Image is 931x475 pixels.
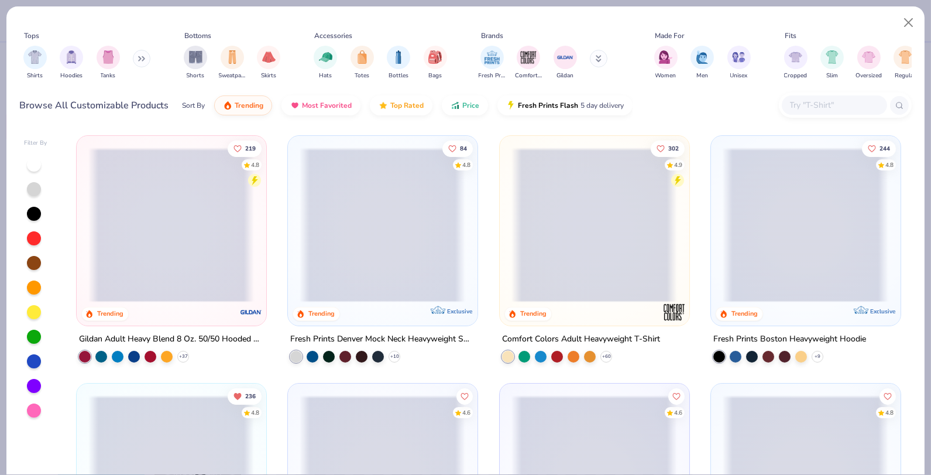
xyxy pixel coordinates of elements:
[442,140,473,156] button: Like
[515,46,542,80] div: filter for Comfort Colors
[520,49,537,66] img: Comfort Colors Image
[899,50,912,64] img: Regular Image
[862,140,896,156] button: Like
[462,408,470,417] div: 4.6
[674,408,682,417] div: 4.6
[314,46,337,80] div: filter for Hats
[235,101,263,110] span: Trending
[428,71,442,80] span: Bags
[428,50,441,64] img: Bags Image
[390,101,424,110] span: Top Rated
[261,71,276,80] span: Skirts
[820,46,844,80] button: filter button
[302,101,352,110] span: Most Favorited
[462,101,479,110] span: Price
[257,46,280,80] button: filter button
[219,71,246,80] span: Sweatpants
[228,388,262,404] button: Unlike
[655,30,684,41] div: Made For
[602,353,610,360] span: + 60
[245,145,256,151] span: 219
[23,46,47,80] div: filter for Shirts
[223,101,232,110] img: trending.gif
[894,46,917,80] div: filter for Regular
[185,30,212,41] div: Bottoms
[387,46,410,80] button: filter button
[820,46,844,80] div: filter for Slim
[654,46,678,80] div: filter for Women
[713,332,866,346] div: Fresh Prints Boston Heavyweight Hoodie
[727,46,751,80] button: filter button
[290,101,300,110] img: most_fav.gif
[262,50,276,64] img: Skirts Image
[24,30,39,41] div: Tops
[789,50,802,64] img: Cropped Image
[655,71,676,80] span: Women
[479,71,506,80] span: Fresh Prints
[815,353,820,360] span: + 9
[785,30,796,41] div: Fits
[226,50,239,64] img: Sweatpants Image
[219,46,246,80] div: filter for Sweatpants
[518,101,578,110] span: Fresh Prints Flash
[515,46,542,80] button: filter button
[379,101,388,110] img: TopRated.gif
[65,50,78,64] img: Hoodies Image
[668,388,685,404] button: Like
[182,100,205,111] div: Sort By
[727,46,751,80] div: filter for Unisex
[424,46,447,80] button: filter button
[257,46,280,80] div: filter for Skirts
[20,98,169,112] div: Browse All Customizable Products
[885,160,894,169] div: 4.8
[556,49,574,66] img: Gildan Image
[690,46,714,80] div: filter for Men
[497,95,633,115] button: Fresh Prints Flash5 day delivery
[654,46,678,80] button: filter button
[515,71,542,80] span: Comfort Colors
[390,353,399,360] span: + 10
[862,50,875,64] img: Oversized Image
[696,50,709,64] img: Men Image
[245,393,256,399] span: 236
[784,46,808,80] button: filter button
[483,49,501,66] img: Fresh Prints Image
[251,160,259,169] div: 4.8
[856,46,882,80] div: filter for Oversized
[481,30,503,41] div: Brands
[424,46,447,80] div: filter for Bags
[826,50,839,64] img: Slim Image
[101,71,116,80] span: Tanks
[856,71,882,80] span: Oversized
[885,408,894,417] div: 4.8
[356,50,369,64] img: Totes Image
[387,46,410,80] div: filter for Bottles
[460,145,467,151] span: 84
[97,46,120,80] div: filter for Tanks
[314,46,337,80] button: filter button
[184,46,207,80] button: filter button
[732,50,746,64] img: Unisex Image
[462,160,470,169] div: 4.8
[97,46,120,80] button: filter button
[894,46,917,80] button: filter button
[24,139,47,148] div: Filter By
[651,140,685,156] button: Like
[60,71,83,80] span: Hoodies
[870,307,895,315] span: Exclusive
[826,71,838,80] span: Slim
[319,71,332,80] span: Hats
[228,140,262,156] button: Like
[389,71,408,80] span: Bottles
[281,95,360,115] button: Most Favorited
[23,46,47,80] button: filter button
[662,300,685,323] img: Comfort Colors logo
[668,145,679,151] span: 302
[696,71,708,80] span: Men
[239,300,262,323] img: Gildan logo
[315,30,353,41] div: Accessories
[479,46,506,80] div: filter for Fresh Prints
[554,46,577,80] button: filter button
[60,46,83,80] div: filter for Hoodies
[290,332,475,346] div: Fresh Prints Denver Mock Neck Heavyweight Sweatshirt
